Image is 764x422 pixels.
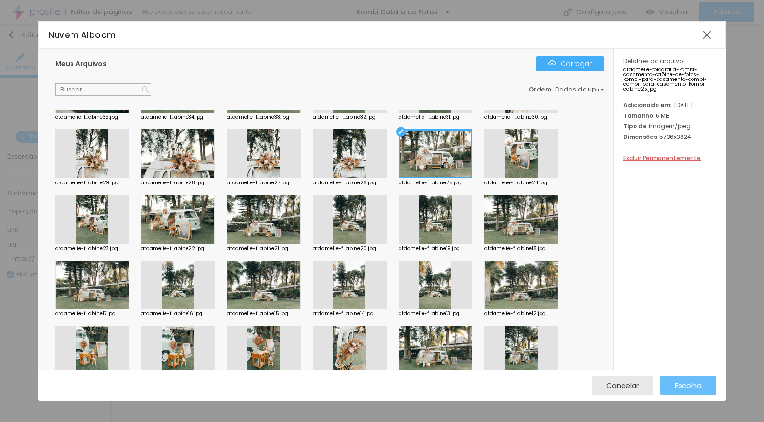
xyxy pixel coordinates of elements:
font: [DATE] [674,101,693,109]
input: Buscar [55,83,151,96]
font: atdamelie-f...abine33.jpg [227,114,289,121]
font: Excluir Permanentemente [623,154,701,162]
font: atdamelie-f...abine25.jpg [399,179,462,186]
font: atdamelie-f...abine26.jpg [313,179,376,186]
font: Tipo de [623,122,646,130]
font: Detalhes do arquivo [623,57,683,65]
font: Ordem [529,85,552,93]
img: Ícone [142,86,149,93]
font: Nuvem Alboom [48,29,116,41]
font: atdamelie-f...abine28.jpg [141,179,204,186]
font: atdamelie-f...abine27.jpg [227,179,289,186]
font: atdamelie-f...abine31.jpg [399,114,459,121]
button: ÍconeCarregar [536,56,604,71]
font: : [551,85,553,93]
img: Ícone [548,60,556,68]
font: Tamanho [623,112,653,120]
font: atdamelie-f...abine32.jpg [313,114,376,121]
font: atdamelie-f...abine14.jpg [313,310,374,317]
font: atdamelie-f...abine13.jpg [399,310,459,317]
font: atdamelie-f...abine20.jpg [313,245,376,252]
font: Adicionado em: [623,101,671,109]
font: atdamelie-f...abine18.jpg [484,245,546,252]
font: atdamelie-f...abine24.jpg [484,179,547,186]
font: atdamelie-f...abine30.jpg [484,114,547,121]
font: Carregar [561,59,592,68]
font: atdamelie-f...abine21.jpg [227,245,288,252]
font: imagem/jpeg [649,122,691,130]
font: atdamelie-f...abine15.jpg [227,310,288,317]
font: atdamelie-fotografia-kombi-casamento-cabine-de-fotos-kombi-para-casamento-combi-combi-para-casame... [623,66,707,92]
font: atdamelie-f...abine23.jpg [55,245,118,252]
font: Cancelar [606,380,639,390]
button: Cancelar [592,376,653,395]
font: 5736x3824 [659,133,691,141]
font: atdamelie-f...abine34.jpg [141,114,203,121]
font: 6 MB [656,112,670,120]
font: atdamelie-f...abine35.jpg [55,114,118,121]
font: atdamelie-f...abine22.jpg [141,245,204,252]
font: atdamelie-f...abine19.jpg [399,245,460,252]
font: Meus Arquivos [55,59,106,68]
font: Escolha [675,380,702,390]
font: atdamelie-f...abine29.jpg [55,179,118,186]
font: atdamelie-f...abine12.jpg [484,310,546,317]
button: Escolha [660,376,716,395]
font: Dados de upload [555,85,611,93]
font: Dimensões [623,133,657,141]
font: atdamelie-f...abine17.jpg [55,310,116,317]
font: atdamelie-f...abine16.jpg [141,310,202,317]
